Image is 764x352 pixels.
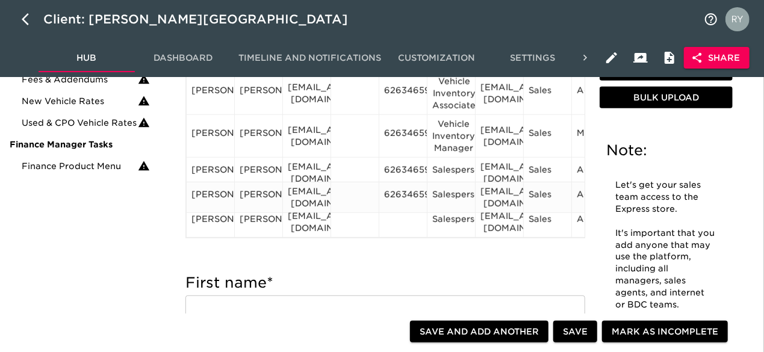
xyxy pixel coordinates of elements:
[529,188,567,206] div: Sales
[288,210,326,234] div: [EMAIL_ADDRESS][DOMAIN_NAME]
[577,84,615,102] div: Agent
[529,213,567,231] div: Sales
[480,81,518,105] div: [EMAIL_ADDRESS][DOMAIN_NAME]
[142,51,224,66] span: Dashboard
[480,124,518,148] div: [EMAIL_ADDRESS][DOMAIN_NAME]
[529,84,567,102] div: Sales
[553,321,597,343] button: Save
[384,188,422,206] div: 6263465900
[288,185,326,209] div: [EMAIL_ADDRESS][DOMAIN_NAME]
[240,188,278,206] div: [PERSON_NAME]
[384,84,422,102] div: 6263465900
[240,127,278,145] div: [PERSON_NAME]
[288,81,326,105] div: [EMAIL_ADDRESS][DOMAIN_NAME]
[602,321,728,343] button: Mark as Incomplete
[384,127,422,145] div: 6263465900
[410,321,548,343] button: Save and Add Another
[612,324,718,339] span: Mark as Incomplete
[396,51,477,66] span: Customization
[600,87,733,109] button: Bulk Upload
[22,95,138,107] span: New Vehicle Rates
[22,117,138,129] span: Used & CPO Vehicle Rates
[191,127,229,145] div: [PERSON_NAME]
[694,51,740,66] span: Share
[563,324,588,339] span: Save
[597,43,626,72] button: Edit Hub
[616,179,716,215] p: Let's get your sales team access to the Express store.
[432,188,470,206] div: Salesperson
[10,138,150,150] span: Finance Manager Tasks
[725,7,750,31] img: Profile
[492,51,574,66] span: Settings
[46,51,128,66] span: Hub
[655,43,684,72] button: Internal Notes and Comments
[240,164,278,182] div: [PERSON_NAME]
[432,213,470,231] div: Salesperson
[529,127,567,145] div: Sales
[22,160,138,172] span: Finance Product Menu
[529,164,567,182] div: Sales
[697,5,725,34] button: notifications
[480,161,518,185] div: [EMAIL_ADDRESS][DOMAIN_NAME]
[288,124,326,148] div: [EMAIL_ADDRESS][DOMAIN_NAME]
[420,324,539,339] span: Save and Add Another
[684,47,750,69] button: Share
[577,127,615,145] div: Manager
[191,213,229,231] div: [PERSON_NAME]
[577,213,615,231] div: Agent
[191,164,229,182] div: [PERSON_NAME]
[432,118,470,154] div: Vehicle Inventory Manager
[432,75,470,111] div: Vehicle Inventory Associate
[626,43,655,72] button: Client View
[480,185,518,209] div: [EMAIL_ADDRESS][DOMAIN_NAME]
[577,188,615,206] div: Agent
[288,161,326,185] div: [EMAIL_ADDRESS][DOMAIN_NAME]
[432,164,470,182] div: Salesperson
[238,51,381,66] span: Timeline and Notifications
[185,273,585,292] h5: First name
[43,10,365,29] div: Client: [PERSON_NAME][GEOGRAPHIC_DATA]
[191,188,229,206] div: [PERSON_NAME]
[607,141,725,161] h5: Note:
[480,210,518,234] div: [EMAIL_ADDRESS][DOMAIN_NAME]
[616,227,716,311] p: It's important that you add anyone that may use the platform, including all managers, sales agent...
[577,164,615,182] div: Agent
[22,73,138,85] span: Fees & Addendums
[240,84,278,102] div: [PERSON_NAME]
[240,213,278,231] div: [PERSON_NAME]
[384,164,422,182] div: 6263465900
[604,90,728,105] span: Bulk Upload
[191,84,229,102] div: [PERSON_NAME]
